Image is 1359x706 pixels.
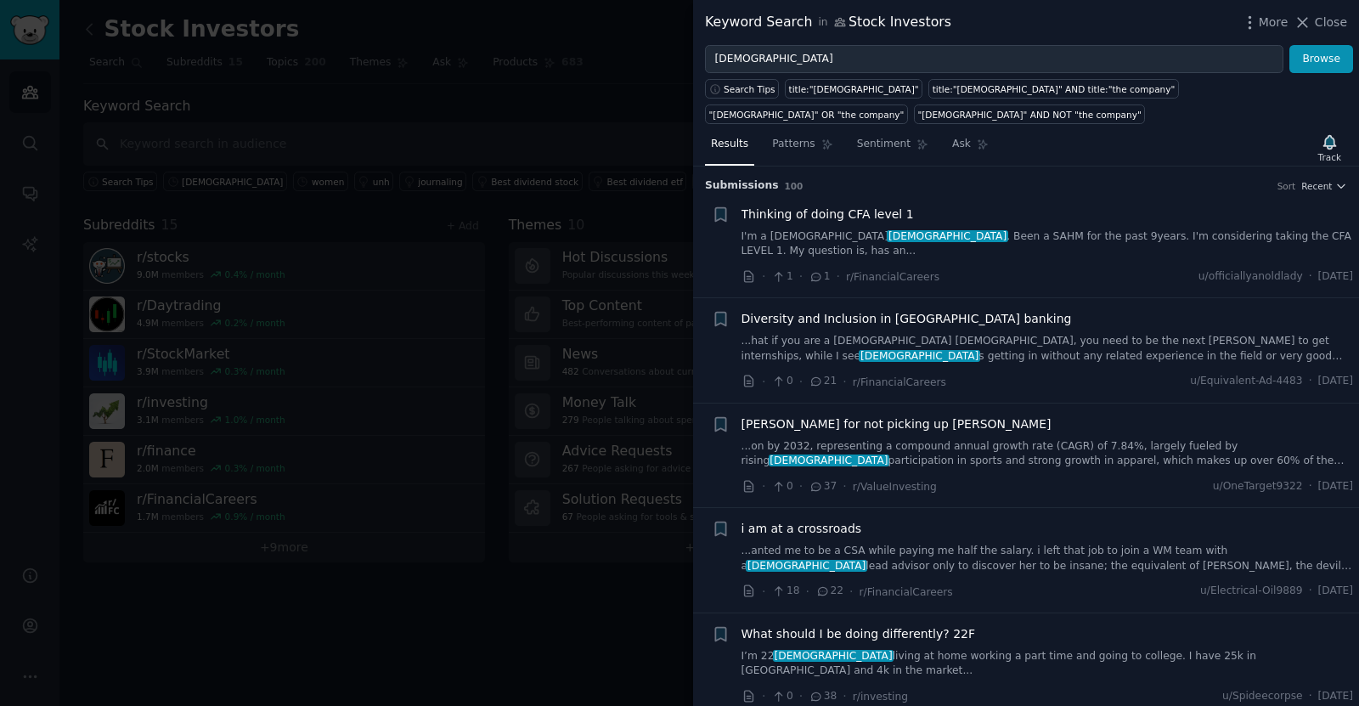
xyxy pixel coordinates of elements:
span: · [799,268,803,285]
span: in [818,15,827,31]
span: [DEMOGRAPHIC_DATA] [746,560,867,572]
span: u/OneTarget9322 [1213,479,1303,494]
div: "[DEMOGRAPHIC_DATA]" AND NOT "the company" [917,109,1141,121]
button: Track [1312,130,1347,166]
span: Recent [1301,180,1332,192]
span: Ask [952,137,971,152]
span: · [762,268,765,285]
span: r/FinancialCareers [846,271,939,283]
span: Sentiment [857,137,911,152]
span: · [1309,269,1312,285]
span: r/FinancialCareers [860,586,953,598]
span: 38 [809,689,837,704]
a: Results [705,131,754,166]
a: I'm a [DEMOGRAPHIC_DATA][DEMOGRAPHIC_DATA]. Been a SAHM for the past 9years. I'm considering taki... [742,229,1354,259]
a: [PERSON_NAME] for not picking up [PERSON_NAME] [742,415,1052,433]
span: 22 [815,584,843,599]
span: Close [1315,14,1347,31]
a: Ask [946,131,995,166]
span: u/officiallyanoldlady [1198,269,1303,285]
div: Sort [1277,180,1296,192]
button: Close [1294,14,1347,31]
span: 0 [771,374,792,389]
span: u/Spideecorpse [1222,689,1303,704]
a: What should I be doing differently? 22F [742,625,976,643]
span: [DATE] [1318,584,1353,599]
span: r/ValueInvesting [853,481,937,493]
span: 21 [809,374,837,389]
a: Thinking of doing CFA level 1 [742,206,914,223]
a: i am at a crossroads [742,520,862,538]
span: [DATE] [1318,374,1353,389]
span: Patterns [772,137,815,152]
span: · [799,687,803,705]
span: 37 [809,479,837,494]
a: I’m 22[DEMOGRAPHIC_DATA]living at home working a part time and going to college. I have 25k in [G... [742,649,1354,679]
button: Search Tips [705,79,779,99]
a: "[DEMOGRAPHIC_DATA]" OR "the company" [705,104,908,124]
span: [DATE] [1318,689,1353,704]
span: Search Tips [724,83,775,95]
span: · [1309,479,1312,494]
span: Submission s [705,178,779,194]
span: [DEMOGRAPHIC_DATA] [769,455,890,466]
span: u/Electrical-Oil9889 [1200,584,1303,599]
input: Try a keyword related to your business [705,45,1283,74]
a: title:"[DEMOGRAPHIC_DATA]" AND title:"the company" [928,79,1179,99]
span: · [799,477,803,495]
span: · [762,373,765,391]
div: Keyword Search Stock Investors [705,12,951,33]
span: · [762,477,765,495]
span: · [1309,689,1312,704]
span: · [806,583,809,601]
div: "[DEMOGRAPHIC_DATA]" OR "the company" [709,109,905,121]
a: Diversity and Inclusion in [GEOGRAPHIC_DATA] banking [742,310,1072,328]
button: Recent [1301,180,1347,192]
span: · [799,373,803,391]
span: [DATE] [1318,479,1353,494]
a: Sentiment [851,131,934,166]
span: 0 [771,479,792,494]
span: · [843,373,846,391]
span: · [849,583,853,601]
span: r/FinancialCareers [853,376,946,388]
span: · [843,687,846,705]
span: Results [711,137,748,152]
span: More [1259,14,1289,31]
span: 0 [771,689,792,704]
a: "[DEMOGRAPHIC_DATA]" AND NOT "the company" [914,104,1145,124]
span: u/Equivalent-Ad-4483 [1190,374,1303,389]
a: title:"[DEMOGRAPHIC_DATA]" [785,79,922,99]
span: [DEMOGRAPHIC_DATA] [859,350,980,362]
a: ...anted me to be a CSA while paying me half the salary. i left that job to join a WM team with a... [742,544,1354,573]
span: · [762,583,765,601]
span: · [1309,584,1312,599]
span: r/investing [853,691,908,703]
span: 18 [771,584,799,599]
span: 1 [771,269,792,285]
span: [DEMOGRAPHIC_DATA] [773,650,894,662]
button: Browse [1289,45,1353,74]
span: 100 [785,181,804,191]
a: ...hat if you are a [DEMOGRAPHIC_DATA] [DEMOGRAPHIC_DATA], you need to be the next [PERSON_NAME] ... [742,334,1354,364]
span: [DEMOGRAPHIC_DATA] [887,230,1008,242]
div: title:"[DEMOGRAPHIC_DATA]" AND title:"the company" [933,83,1176,95]
div: title:"[DEMOGRAPHIC_DATA]" [789,83,919,95]
div: Track [1318,151,1341,163]
a: ...on by 2032, representing a compound annual growth rate (CAGR) of 7.84%, largely fueled by risi... [742,439,1354,469]
span: · [837,268,840,285]
button: More [1241,14,1289,31]
span: · [843,477,846,495]
span: [DATE] [1318,269,1353,285]
span: · [1309,374,1312,389]
span: · [762,687,765,705]
a: Patterns [766,131,838,166]
span: 1 [809,269,830,285]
